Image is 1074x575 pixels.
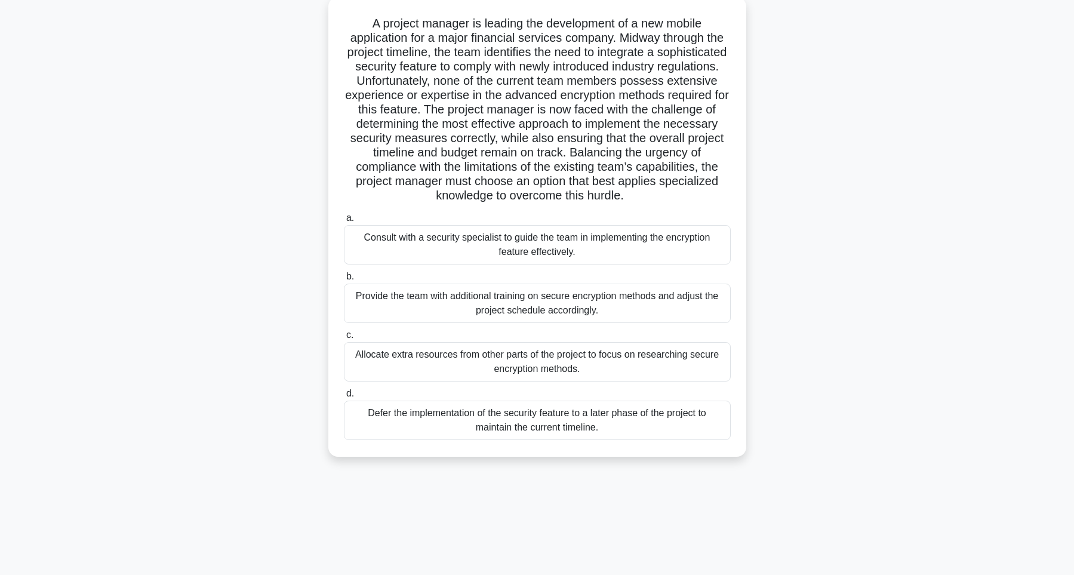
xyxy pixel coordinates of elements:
[346,330,353,340] span: c.
[343,16,732,204] h5: A project manager is leading the development of a new mobile application for a major financial se...
[344,225,731,265] div: Consult with a security specialist to guide the team in implementing the encryption feature effec...
[346,388,354,398] span: d.
[344,401,731,440] div: Defer the implementation of the security feature to a later phase of the project to maintain the ...
[344,284,731,323] div: Provide the team with additional training on secure encryption methods and adjust the project sch...
[344,342,731,382] div: Allocate extra resources from other parts of the project to focus on researching secure encryptio...
[346,213,354,223] span: a.
[346,271,354,281] span: b.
